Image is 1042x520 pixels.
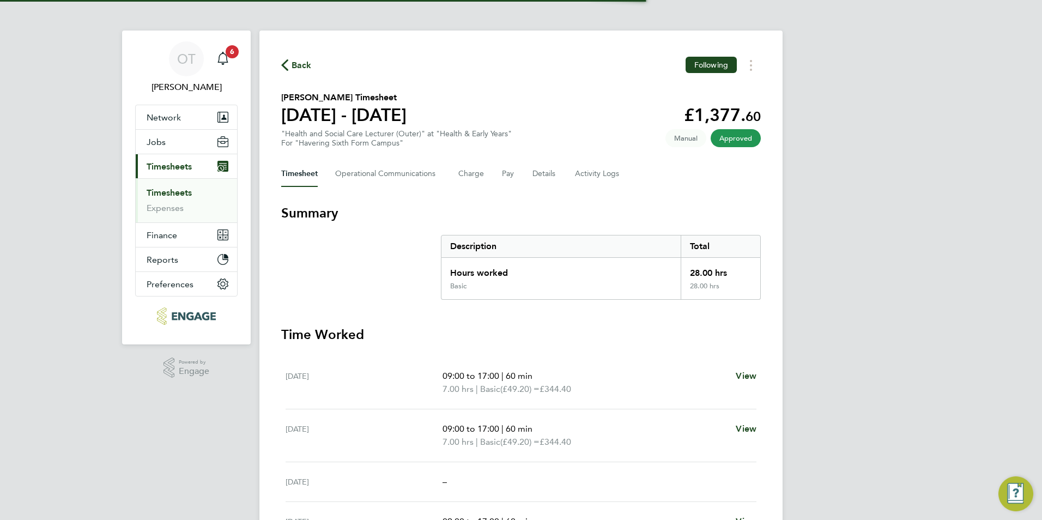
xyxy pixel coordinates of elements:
button: Finance [136,223,237,247]
span: Powered by [179,358,209,367]
div: Hours worked [441,258,681,282]
a: Powered byEngage [163,358,210,378]
span: | [501,424,504,434]
button: Timesheet [281,161,318,187]
span: £344.40 [540,437,571,447]
button: Back [281,58,312,72]
button: Timesheets Menu [741,57,761,74]
span: Basic [480,383,500,396]
div: Total [681,235,760,257]
h1: [DATE] - [DATE] [281,104,407,126]
nav: Main navigation [122,31,251,344]
h3: Summary [281,204,761,222]
span: Jobs [147,137,166,147]
button: Activity Logs [575,161,621,187]
span: Back [292,59,312,72]
span: Reports [147,255,178,265]
button: Following [686,57,737,73]
a: 6 [212,41,234,76]
span: Preferences [147,279,193,289]
span: 60 min [506,371,532,381]
span: £344.40 [540,384,571,394]
div: 28.00 hrs [681,282,760,299]
div: Basic [450,282,467,291]
span: 7.00 hrs [443,384,474,394]
div: [DATE] [286,370,443,396]
span: Timesheets [147,161,192,172]
button: Network [136,105,237,129]
span: This timesheet was manually created. [665,129,706,147]
span: View [736,424,756,434]
span: This timesheet has been approved. [711,129,761,147]
h2: [PERSON_NAME] Timesheet [281,91,407,104]
div: Summary [441,235,761,300]
button: Pay [502,161,515,187]
span: Engage [179,367,209,376]
div: 28.00 hrs [681,258,760,282]
span: (£49.20) = [500,437,540,447]
div: [DATE] [286,475,443,488]
span: | [501,371,504,381]
a: Go to home page [135,307,238,325]
span: Basic [480,436,500,449]
a: OT[PERSON_NAME] [135,41,238,94]
button: Timesheets [136,154,237,178]
span: 09:00 to 17:00 [443,424,499,434]
span: 60 [746,108,761,124]
div: Description [441,235,681,257]
button: Preferences [136,272,237,296]
button: Charge [458,161,484,187]
div: [DATE] [286,422,443,449]
h3: Time Worked [281,326,761,343]
span: – [443,476,447,487]
span: Finance [147,230,177,240]
a: View [736,370,756,383]
span: OT [177,52,196,66]
app-decimal: £1,377. [684,105,761,125]
button: Details [532,161,558,187]
span: Network [147,112,181,123]
span: 6 [226,45,239,58]
button: Operational Communications [335,161,441,187]
span: Following [694,60,728,70]
button: Engage Resource Center [998,476,1033,511]
span: Olivia Triassi [135,81,238,94]
a: Timesheets [147,188,192,198]
div: Timesheets [136,178,237,222]
span: 7.00 hrs [443,437,474,447]
button: Reports [136,247,237,271]
span: 60 min [506,424,532,434]
a: Expenses [147,203,184,213]
div: "Health and Social Care Lecturer (Outer)" at "Health & Early Years" [281,129,512,148]
span: View [736,371,756,381]
a: View [736,422,756,436]
img: huntereducation-logo-retina.png [157,307,215,325]
span: | [476,384,478,394]
span: | [476,437,478,447]
span: (£49.20) = [500,384,540,394]
span: 09:00 to 17:00 [443,371,499,381]
div: For "Havering Sixth Form Campus" [281,138,512,148]
button: Jobs [136,130,237,154]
